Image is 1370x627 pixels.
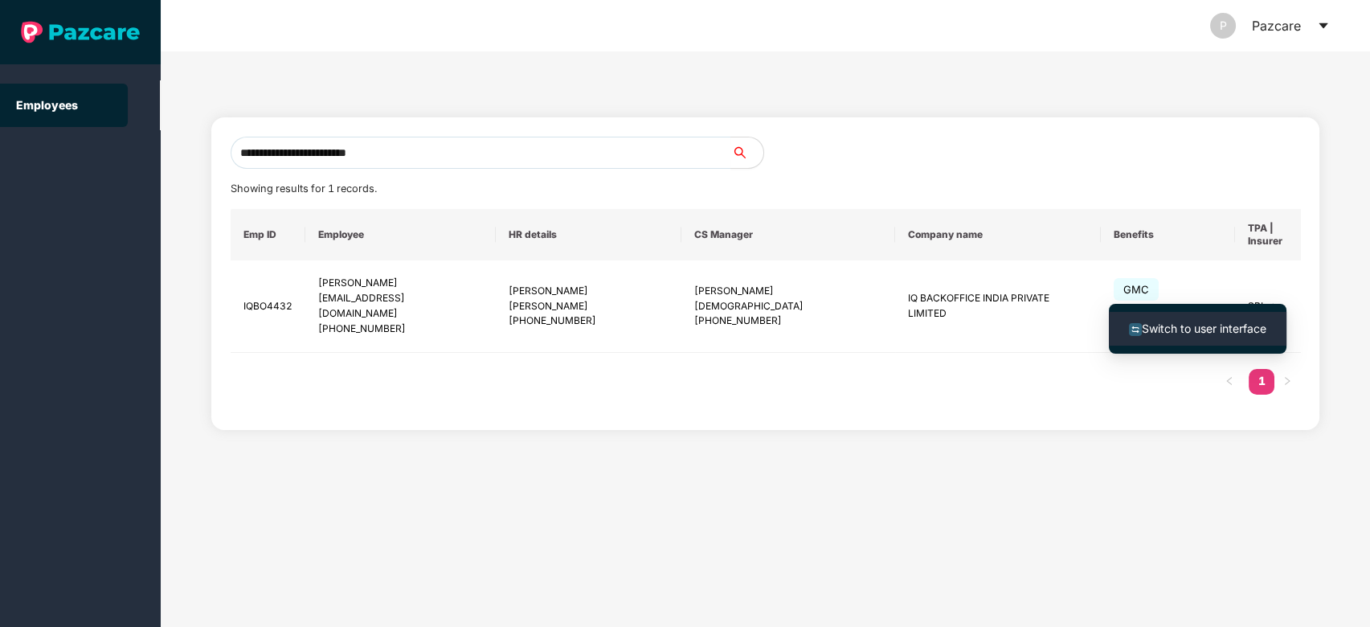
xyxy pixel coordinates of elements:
div: [PERSON_NAME] [318,276,483,291]
span: left [1225,376,1234,386]
span: caret-down [1317,19,1330,32]
div: [EMAIL_ADDRESS][DOMAIN_NAME] [318,291,483,322]
th: Emp ID [231,209,305,260]
th: HR details [496,209,681,260]
span: Showing results for 1 records. [231,182,377,195]
th: Employee [305,209,496,260]
li: Next Page [1274,369,1300,395]
span: right [1282,376,1292,386]
img: svg+xml;base64,PHN2ZyB4bWxucz0iaHR0cDovL3d3dy53My5vcmcvMjAwMC9zdmciIHdpZHRoPSIxNiIgaGVpZ2h0PSIxNi... [1129,323,1142,336]
td: IQBO4432 [231,260,305,353]
th: Benefits [1101,209,1235,260]
a: 1 [1249,369,1274,393]
div: [PHONE_NUMBER] [694,313,881,329]
th: Company name [895,209,1101,260]
div: [PHONE_NUMBER] [318,322,483,337]
div: [PERSON_NAME] [PERSON_NAME] [509,284,669,314]
th: TPA | Insurer [1235,209,1323,260]
button: search [730,137,764,169]
a: Employees [16,98,78,112]
li: 1 [1249,369,1274,395]
button: right [1274,369,1300,395]
span: GMC [1114,278,1159,301]
button: left [1217,369,1242,395]
td: IQ BACKOFFICE INDIA PRIVATE LIMITED [895,260,1101,353]
li: Previous Page [1217,369,1242,395]
span: Switch to user interface [1142,322,1266,335]
span: P [1220,13,1227,39]
span: search [730,146,763,159]
div: [PHONE_NUMBER] [509,313,669,329]
th: CS Manager [681,209,894,260]
div: [PERSON_NAME][DEMOGRAPHIC_DATA] [694,284,881,314]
